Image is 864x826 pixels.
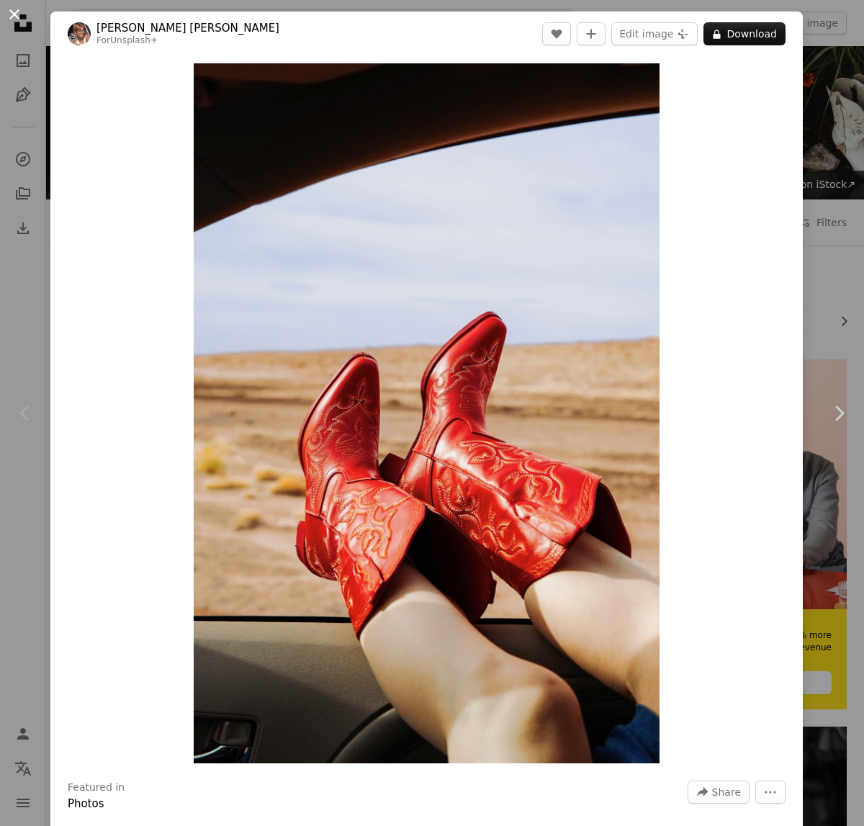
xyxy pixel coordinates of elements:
button: Zoom in on this image [194,63,660,763]
a: Next [814,344,864,482]
img: A woman wearing red high heels sitting in a car [194,63,660,763]
h3: Featured in [68,781,125,795]
a: [PERSON_NAME] [PERSON_NAME] [96,21,279,35]
button: Edit image [611,22,698,45]
a: Photos [68,797,104,810]
button: Like [542,22,571,45]
div: For [96,35,279,47]
button: Share this image [688,781,750,804]
button: Download [703,22,786,45]
img: Go to Alyssa Jane's profile [68,22,91,45]
button: More Actions [755,781,786,804]
a: Unsplash+ [110,35,158,45]
button: Add to Collection [577,22,606,45]
span: Share [712,781,741,803]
